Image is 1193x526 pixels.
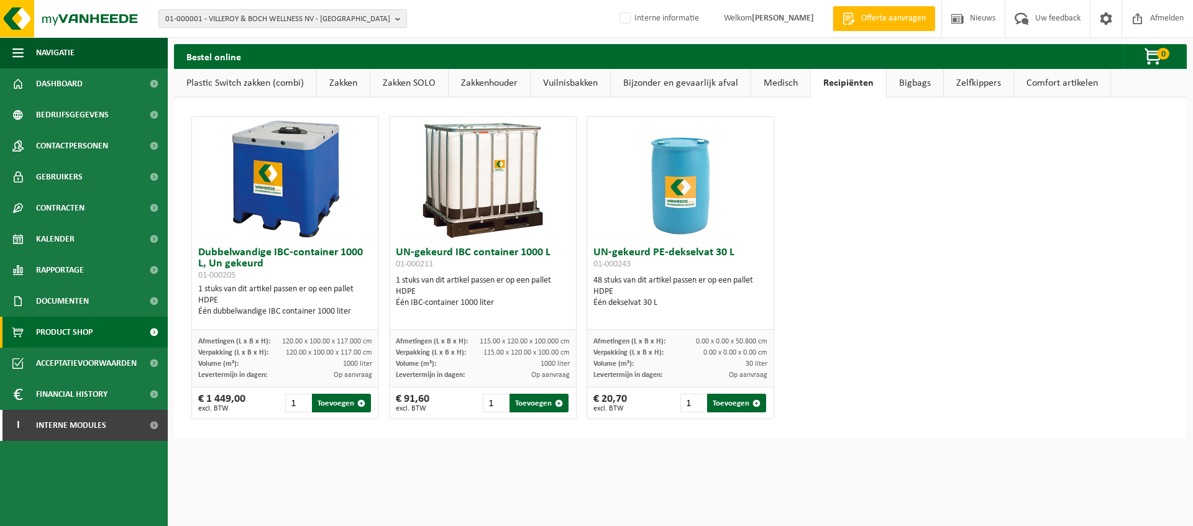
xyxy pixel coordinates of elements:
button: 0 [1123,44,1186,69]
div: 1 stuks van dit artikel passen er op een pallet [396,275,570,309]
span: Levertermijn in dagen: [593,371,662,379]
span: 1000 liter [541,360,570,368]
span: Op aanvraag [334,371,372,379]
h3: UN-gekeurd IBC container 1000 L [396,247,570,272]
span: Afmetingen (L x B x H): [198,338,270,345]
span: Product Shop [36,317,93,348]
strong: [PERSON_NAME] [752,14,814,23]
a: Vuilnisbakken [531,69,610,97]
span: 30 liter [746,360,767,368]
div: Één dekselvat 30 L [593,297,767,309]
input: 1 [285,394,311,412]
span: Afmetingen (L x B x H): [396,338,468,345]
img: 01-000211 [421,117,545,241]
span: 0 [1157,48,1169,60]
span: Verpakking (L x B x H): [593,349,664,356]
a: Bijzonder en gevaarlijk afval [611,69,751,97]
a: Zakkenhouder [449,69,530,97]
span: Navigatie [36,37,75,68]
label: Interne informatie [617,9,699,28]
a: Bigbags [887,69,943,97]
span: Verpakking (L x B x H): [396,349,466,356]
span: Op aanvraag [729,371,767,379]
input: 1 [483,394,508,412]
span: 120.00 x 100.00 x 117.00 cm [286,349,372,356]
span: Offerte aanvragen [858,12,929,25]
span: 115.00 x 120.00 x 100.000 cm [480,338,570,345]
a: Offerte aanvragen [833,6,935,31]
span: 01-000211 [396,260,433,269]
div: Één dubbelwandige IBC container 1000 liter [198,306,372,317]
span: Levertermijn in dagen: [396,371,465,379]
div: € 91,60 [396,394,429,412]
span: excl. BTW [396,405,429,412]
span: Volume (m³): [593,360,634,368]
h3: Dubbelwandige IBC-container 1000 L, Un gekeurd [198,247,372,281]
span: Contracten [36,193,85,224]
div: HDPE [396,286,570,297]
span: Dashboard [36,68,83,99]
div: 48 stuks van dit artikel passen er op een pallet [593,275,767,309]
span: Documenten [36,286,89,317]
a: Plastic Switch zakken (combi) [174,69,316,97]
img: 01-000243 [618,117,743,241]
button: 01-000001 - VILLEROY & BOCH WELLNESS NV - [GEOGRAPHIC_DATA] [158,9,407,28]
span: 0.00 x 0.00 x 50.800 cm [696,338,767,345]
span: Interne modules [36,410,106,441]
a: Zakken SOLO [370,69,448,97]
span: Gebruikers [36,161,83,193]
span: I [12,410,24,441]
span: 1000 liter [343,360,372,368]
a: Recipiënten [811,69,886,97]
div: HDPE [198,295,372,306]
a: Zelfkippers [944,69,1013,97]
span: excl. BTW [593,405,627,412]
span: Bedrijfsgegevens [36,99,109,130]
span: 01-000243 [593,260,631,269]
span: Afmetingen (L x B x H): [593,338,665,345]
h3: UN-gekeurd PE-dekselvat 30 L [593,247,767,272]
input: 1 [680,394,706,412]
div: HDPE [593,286,767,297]
a: Medisch [751,69,810,97]
button: Toevoegen [510,394,569,412]
div: 1 stuks van dit artikel passen er op een pallet [198,284,372,317]
img: 01-000205 [223,117,347,241]
span: Rapportage [36,255,84,286]
span: 0.00 x 0.00 x 0.00 cm [703,349,767,356]
span: Volume (m³): [396,360,436,368]
a: Comfort artikelen [1014,69,1110,97]
button: Toevoegen [312,394,371,412]
span: excl. BTW [198,405,245,412]
div: € 20,70 [593,394,627,412]
span: 115.00 x 120.00 x 100.00 cm [483,349,570,356]
span: Financial History [36,379,107,410]
div: € 1 449,00 [198,394,245,412]
div: Één IBC-container 1000 liter [396,297,570,309]
span: Levertermijn in dagen: [198,371,267,379]
span: 01-000205 [198,271,235,280]
span: Volume (m³): [198,360,239,368]
span: Op aanvraag [531,371,570,379]
a: Zakken [317,69,370,97]
span: Acceptatievoorwaarden [36,348,137,379]
span: Contactpersonen [36,130,108,161]
h2: Bestel online [174,44,254,68]
button: Toevoegen [707,394,766,412]
span: Verpakking (L x B x H): [198,349,268,356]
span: 120.00 x 100.00 x 117.000 cm [282,338,372,345]
span: 01-000001 - VILLEROY & BOCH WELLNESS NV - [GEOGRAPHIC_DATA] [165,10,390,29]
span: Kalender [36,224,75,255]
